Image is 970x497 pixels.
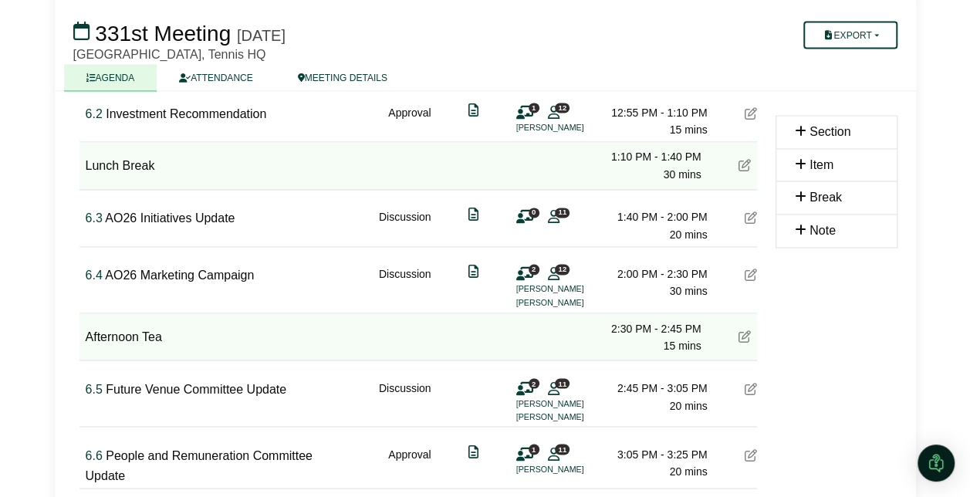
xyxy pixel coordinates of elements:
span: 2 [529,264,539,274]
span: 11 [555,444,569,454]
span: 331st Meeting [95,22,231,46]
li: [PERSON_NAME] [516,397,632,410]
li: [PERSON_NAME] [516,296,632,309]
span: Click to fine tune number [86,269,103,282]
span: 30 mins [669,285,707,297]
button: Export [803,22,897,49]
span: 30 mins [663,168,701,181]
div: [DATE] [237,27,286,46]
a: MEETING DETAILS [275,65,410,92]
span: 15 mins [663,339,701,351]
span: Click to fine tune number [86,211,103,225]
span: AO26 Marketing Campaign [105,269,254,282]
span: Investment Recommendation [106,107,266,120]
div: 1:10 PM - 1:40 PM [593,148,701,165]
span: 1 [529,444,539,454]
span: 11 [555,378,569,388]
div: 12:55 PM - 1:10 PM [600,104,708,121]
div: 2:00 PM - 2:30 PM [600,265,708,282]
span: 1 [529,103,539,113]
span: 20 mins [669,465,707,477]
a: ATTENDANCE [157,65,275,92]
span: AO26 Initiatives Update [105,211,235,225]
span: [GEOGRAPHIC_DATA], Tennis HQ [73,49,266,62]
li: [PERSON_NAME] [516,121,632,134]
div: Approval [388,445,431,485]
span: 0 [529,208,539,218]
div: Discussion [379,265,431,309]
a: AGENDA [64,65,157,92]
span: Item [809,159,833,172]
span: Future Venue Committee Update [106,382,286,395]
span: Afternoon Tea [86,330,162,343]
div: 2:45 PM - 3:05 PM [600,379,708,396]
div: Open Intercom Messenger [918,445,955,482]
span: Click to fine tune number [86,448,103,461]
div: 1:40 PM - 2:00 PM [600,208,708,225]
span: 11 [555,208,569,218]
li: [PERSON_NAME] [516,462,632,475]
span: 15 mins [669,123,707,136]
span: 20 mins [669,228,707,241]
span: Section [809,126,850,139]
span: 12 [555,264,569,274]
li: [PERSON_NAME] [516,410,632,423]
span: 20 mins [669,399,707,411]
span: 12 [555,103,569,113]
span: Break [809,191,842,205]
div: 3:05 PM - 3:25 PM [600,445,708,462]
span: Click to fine tune number [86,107,103,120]
span: Note [809,225,836,238]
span: 2 [529,378,539,388]
div: 2:30 PM - 2:45 PM [593,319,701,336]
span: People and Remuneration Committee Update [86,448,313,482]
div: Discussion [379,208,431,243]
div: Approval [388,104,431,139]
div: Discussion [379,379,431,423]
li: [PERSON_NAME] [516,282,632,296]
span: Click to fine tune number [86,382,103,395]
span: Lunch Break [86,159,155,172]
